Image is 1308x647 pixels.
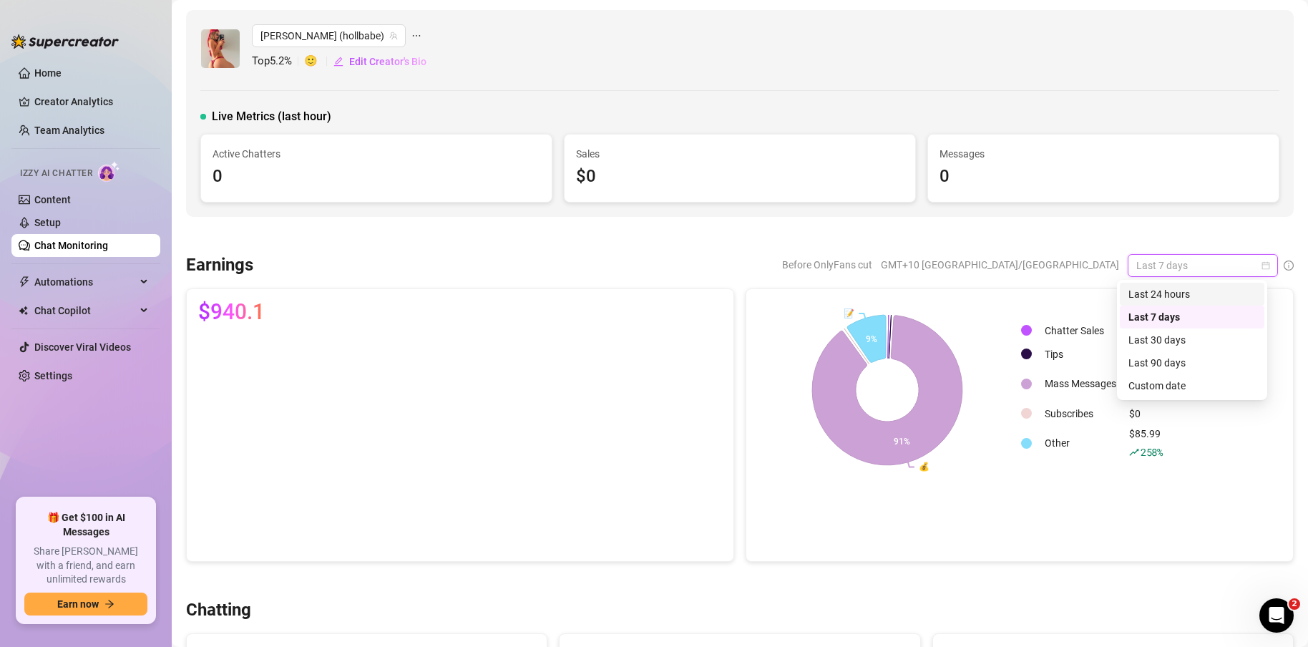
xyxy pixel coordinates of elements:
[34,370,72,381] a: Settings
[19,306,28,316] img: Chat Copilot
[1039,426,1122,460] td: Other
[34,90,149,113] a: Creator Analytics
[1289,598,1300,610] span: 2
[212,108,331,125] span: Live Metrics (last hour)
[1141,445,1163,459] span: 258 %
[213,146,540,162] span: Active Chatters
[1129,406,1166,422] div: $0
[1128,309,1256,325] div: Last 7 days
[34,67,62,79] a: Home
[1284,261,1294,271] span: info-circle
[24,511,147,539] span: 🎁 Get $100 in AI Messages
[1128,332,1256,348] div: Last 30 days
[11,34,119,49] img: logo-BBDzfeDw.svg
[1120,374,1264,397] div: Custom date
[881,254,1119,276] span: GMT+10 [GEOGRAPHIC_DATA]/[GEOGRAPHIC_DATA]
[34,341,131,353] a: Discover Viral Videos
[576,146,904,162] span: Sales
[349,56,426,67] span: Edit Creator's Bio
[333,50,427,73] button: Edit Creator's Bio
[198,301,265,323] span: $940.1
[844,308,854,318] text: 📝
[1261,261,1270,270] span: calendar
[24,545,147,587] span: Share [PERSON_NAME] with a friend, and earn unlimited rewards
[1039,343,1122,365] td: Tips
[104,599,114,609] span: arrow-right
[252,53,304,70] span: Top 5.2 %
[34,271,136,293] span: Automations
[34,125,104,136] a: Team Analytics
[1120,329,1264,351] div: Last 30 days
[1120,306,1264,329] div: Last 7 days
[1129,447,1139,457] span: rise
[389,31,398,40] span: team
[576,163,904,190] div: $0
[939,146,1267,162] span: Messages
[333,57,343,67] span: edit
[939,163,1267,190] div: 0
[260,25,397,47] span: holly (hollbabe)
[186,599,251,622] h3: Chatting
[34,217,61,228] a: Setup
[1129,426,1166,460] div: $85.99
[201,29,240,68] img: holly
[19,276,30,288] span: thunderbolt
[1120,351,1264,374] div: Last 90 days
[34,240,108,251] a: Chat Monitoring
[98,161,120,182] img: AI Chatter
[186,254,253,277] h3: Earnings
[1136,255,1269,276] span: Last 7 days
[1039,402,1122,424] td: Subscribes
[1259,598,1294,633] iframe: Intercom live chat
[1120,283,1264,306] div: Last 24 hours
[1128,286,1256,302] div: Last 24 hours
[1039,366,1122,401] td: Mass Messages
[304,53,333,70] span: 🙂
[411,24,421,47] span: ellipsis
[919,461,929,472] text: 💰
[20,167,92,180] span: Izzy AI Chatter
[34,194,71,205] a: Content
[1039,319,1122,341] td: Chatter Sales
[782,254,872,276] span: Before OnlyFans cut
[1128,355,1256,371] div: Last 90 days
[1128,378,1256,394] div: Custom date
[57,598,99,610] span: Earn now
[34,299,136,322] span: Chat Copilot
[213,163,540,190] div: 0
[24,593,147,616] button: Earn nowarrow-right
